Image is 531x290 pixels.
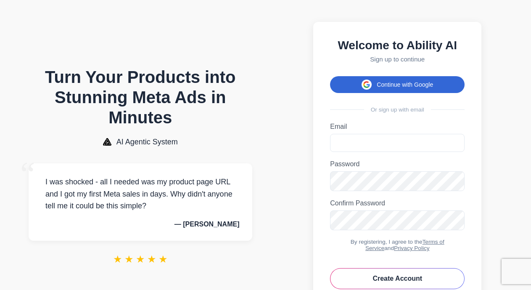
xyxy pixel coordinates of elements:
h1: Turn Your Products into Stunning Meta Ads in Minutes [29,67,252,128]
span: “ [20,155,35,193]
button: Create Account [330,268,465,289]
span: ★ [124,253,134,265]
p: — [PERSON_NAME] [41,221,240,228]
button: Continue with Google [330,76,465,93]
a: Terms of Service [365,239,444,251]
div: By registering, I agree to the and [330,239,465,251]
span: ★ [147,253,156,265]
h2: Welcome to Ability AI [330,39,465,52]
img: AI Agentic System Logo [103,138,111,146]
label: Email [330,123,465,130]
label: Confirm Password [330,200,465,207]
div: Or sign up with email [330,106,465,113]
a: Privacy Policy [394,245,430,251]
label: Password [330,160,465,168]
p: Sign up to continue [330,56,465,63]
p: I was shocked - all I needed was my product page URL and I got my first Meta sales in days. Why d... [41,176,240,212]
span: ★ [136,253,145,265]
span: ★ [159,253,168,265]
span: AI Agentic System [116,138,178,146]
span: ★ [113,253,122,265]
